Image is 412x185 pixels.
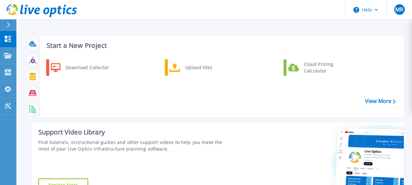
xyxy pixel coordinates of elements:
[47,42,395,49] h3: Start a New Project
[62,61,112,74] div: Download Collector
[165,59,232,76] a: Upload Files
[46,59,113,76] a: Download Collector
[182,61,230,74] div: Upload Files
[38,128,232,136] div: Support Video Library
[365,98,396,104] a: View More
[38,139,232,152] div: Find tutorials, instructional guides and other support videos to help you make the most of your L...
[284,59,351,76] a: Cloud Pricing Calculator
[301,61,349,74] div: Cloud Pricing Calculator
[395,7,403,12] span: MR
